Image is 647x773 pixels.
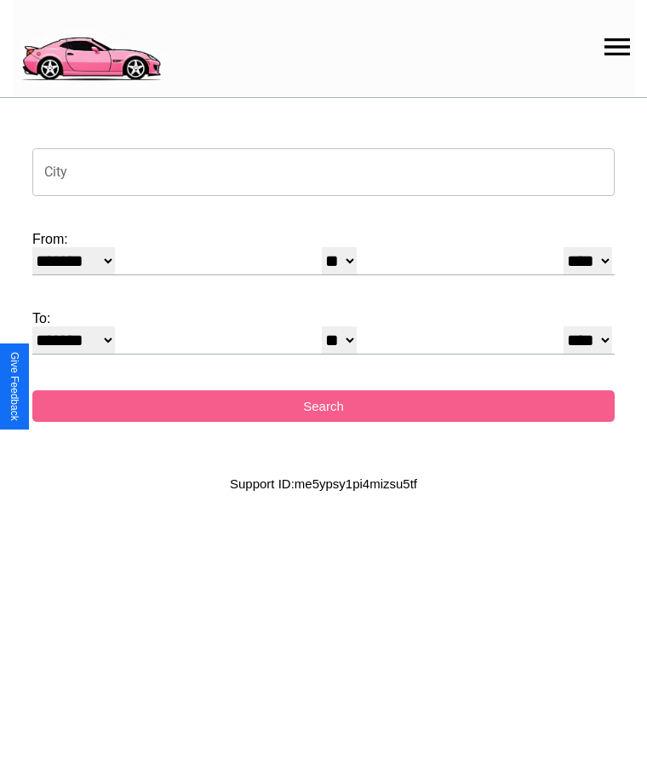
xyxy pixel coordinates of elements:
label: From: [32,232,615,247]
label: To: [32,311,615,326]
button: Search [32,390,615,422]
img: logo [13,9,169,85]
div: Give Feedback [9,352,20,421]
p: Support ID: me5ypsy1pi4mizsu5tf [230,472,417,495]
